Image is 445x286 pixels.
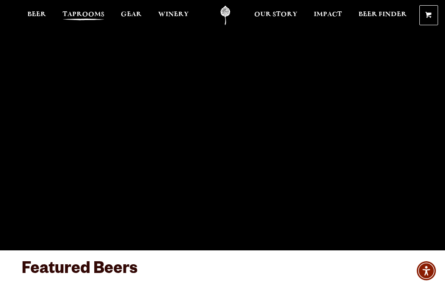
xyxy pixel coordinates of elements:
[359,11,407,18] span: Beer Finder
[115,6,147,25] a: Gear
[57,6,110,25] a: Taprooms
[314,11,342,18] span: Impact
[249,6,303,25] a: Our Story
[121,11,142,18] span: Gear
[308,6,348,25] a: Impact
[158,11,189,18] span: Winery
[27,11,46,18] span: Beer
[153,6,194,25] a: Winery
[22,259,423,286] h3: Featured Beers
[353,6,412,25] a: Beer Finder
[254,11,297,18] span: Our Story
[22,6,52,25] a: Beer
[417,261,436,280] div: Accessibility Menu
[63,11,104,18] span: Taprooms
[209,6,242,25] a: Odell Home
